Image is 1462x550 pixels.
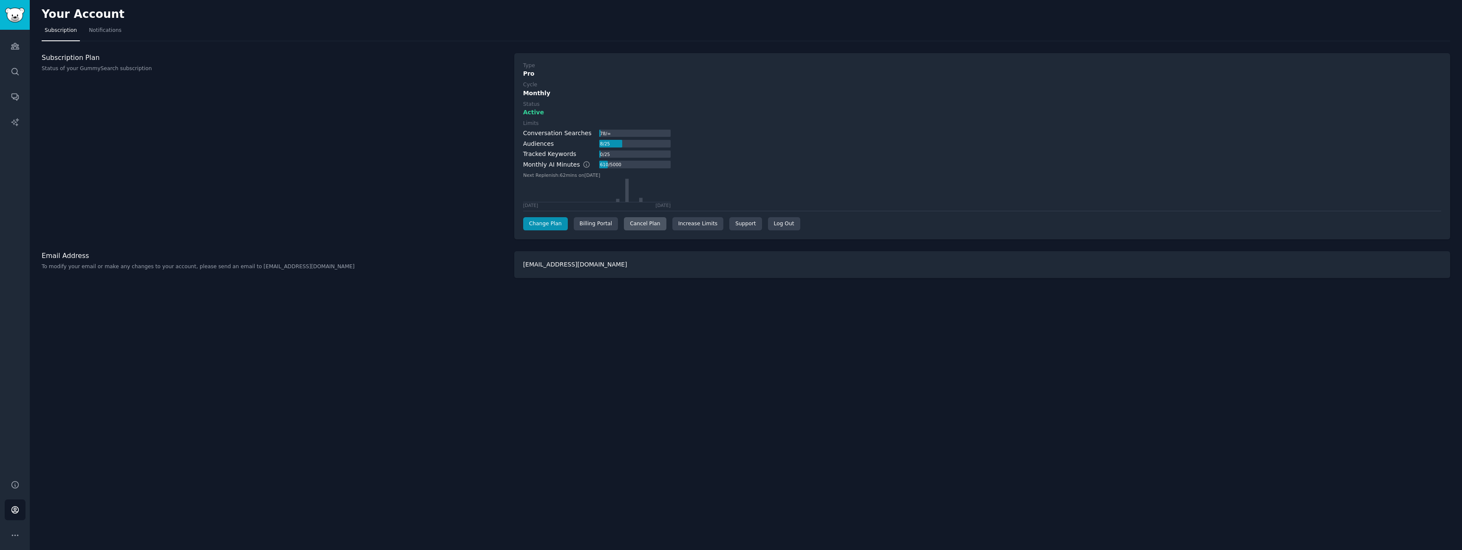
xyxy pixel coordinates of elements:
[523,101,540,108] div: Status
[523,129,592,138] div: Conversation Searches
[523,160,599,169] div: Monthly AI Minutes
[42,53,505,62] h3: Subscription Plan
[574,217,618,231] div: Billing Portal
[672,217,724,231] a: Increase Limits
[42,65,505,73] p: Status of your GummySearch subscription
[729,217,762,231] a: Support
[523,108,544,117] span: Active
[5,8,25,23] img: GummySearch logo
[523,217,568,231] a: Change Plan
[768,217,800,231] div: Log Out
[523,81,537,89] div: Cycle
[599,161,622,168] div: 610 / 5000
[523,69,1441,78] div: Pro
[523,150,576,159] div: Tracked Keywords
[42,24,80,41] a: Subscription
[42,251,505,260] h3: Email Address
[624,217,666,231] div: Cancel Plan
[523,172,600,178] text: Next Replenish: 62 mins on [DATE]
[523,120,539,128] div: Limits
[523,62,535,70] div: Type
[599,150,611,158] div: 0 / 25
[42,8,125,21] h2: Your Account
[514,251,1450,278] div: [EMAIL_ADDRESS][DOMAIN_NAME]
[86,24,125,41] a: Notifications
[655,202,671,208] div: [DATE]
[42,263,505,271] p: To modify your email or make any changes to your account, please send an email to [EMAIL_ADDRESS]...
[523,139,554,148] div: Audiences
[599,140,611,147] div: 8 / 25
[45,27,77,34] span: Subscription
[523,202,538,208] div: [DATE]
[89,27,122,34] span: Notifications
[599,130,612,137] div: 78 / ∞
[523,89,1441,98] div: Monthly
